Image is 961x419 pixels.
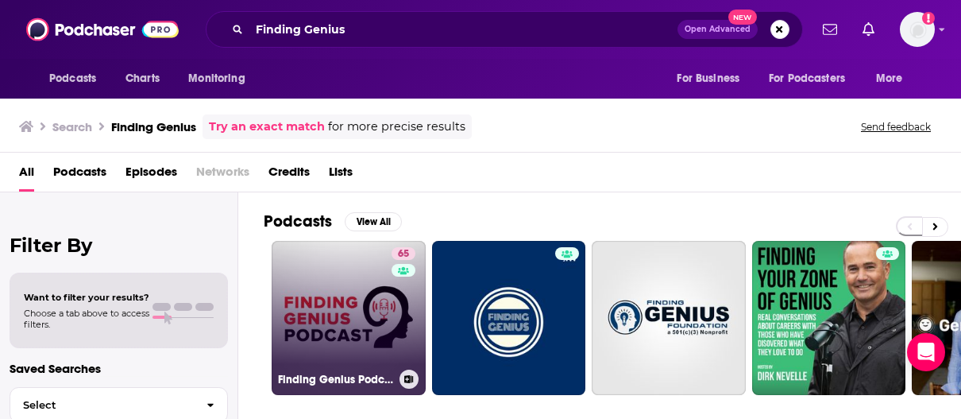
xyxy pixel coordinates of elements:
span: Charts [125,68,160,90]
a: Episodes [125,159,177,192]
span: 65 [398,246,409,262]
h3: Finding Genius [111,119,196,134]
img: User Profile [900,12,935,47]
a: PodcastsView All [264,211,402,231]
span: New [728,10,757,25]
a: Try an exact match [209,118,325,136]
h2: Podcasts [264,211,332,231]
div: Open Intercom Messenger [907,333,945,371]
a: All [19,159,34,192]
button: open menu [38,64,117,94]
p: Saved Searches [10,361,228,376]
a: 65 [392,247,415,260]
button: open menu [666,64,759,94]
span: Networks [196,159,249,192]
button: open menu [177,64,265,94]
span: For Business [677,68,739,90]
span: For Podcasters [769,68,845,90]
a: Show notifications dropdown [816,16,843,43]
span: Open Advanced [685,25,751,33]
button: Send feedback [856,120,936,134]
button: Show profile menu [900,12,935,47]
button: View All [345,212,402,231]
h3: Search [52,119,92,134]
span: Podcasts [49,68,96,90]
a: Podcasts [53,159,106,192]
span: Choose a tab above to access filters. [24,308,149,330]
a: Charts [115,64,169,94]
a: 65Finding Genius Podcast [272,241,426,395]
button: open menu [758,64,868,94]
input: Search podcasts, credits, & more... [249,17,677,42]
button: Open AdvancedNew [677,20,758,39]
a: Show notifications dropdown [856,16,881,43]
a: Credits [268,159,310,192]
div: Search podcasts, credits, & more... [206,11,803,48]
span: for more precise results [328,118,465,136]
span: Select [10,400,194,410]
span: More [876,68,903,90]
button: open menu [865,64,923,94]
span: Logged in as KTMSseat4 [900,12,935,47]
h2: Filter By [10,234,228,257]
span: Monitoring [188,68,245,90]
h3: Finding Genius Podcast [278,373,393,386]
img: Podchaser - Follow, Share and Rate Podcasts [26,14,179,45]
svg: Add a profile image [922,12,935,25]
a: Lists [329,159,353,192]
span: Want to filter your results? [24,292,149,303]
